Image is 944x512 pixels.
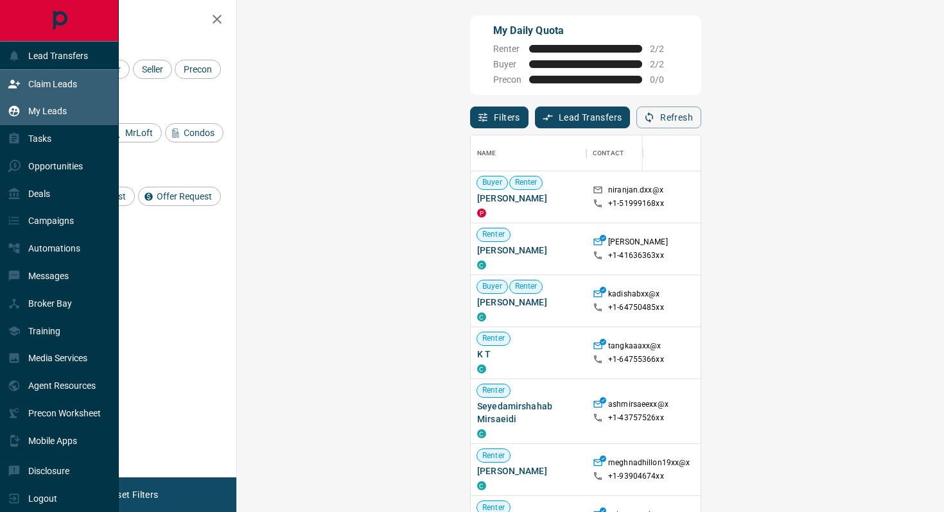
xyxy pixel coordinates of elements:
[477,244,580,257] span: [PERSON_NAME]
[477,296,580,309] span: [PERSON_NAME]
[133,60,172,79] div: Seller
[636,107,701,128] button: Refresh
[477,177,507,188] span: Buyer
[138,187,221,206] div: Offer Request
[471,135,586,171] div: Name
[477,481,486,490] div: condos.ca
[477,348,580,361] span: K T
[493,44,521,54] span: Renter
[98,484,166,506] button: Reset Filters
[535,107,631,128] button: Lead Transfers
[608,250,664,261] p: +1- 41636363xx
[477,192,580,205] span: [PERSON_NAME]
[650,74,678,85] span: 0 / 0
[477,312,486,321] div: condos.ca
[165,123,223,142] div: Condos
[477,135,496,171] div: Name
[477,465,580,477] span: [PERSON_NAME]
[179,128,219,138] span: Condos
[477,429,486,438] div: condos.ca
[608,237,668,250] p: [PERSON_NAME]
[477,260,486,269] div: condos.ca
[608,399,669,413] p: ashmirsaeexx@x
[493,23,678,38] p: My Daily Quota
[477,450,510,461] span: Renter
[470,107,529,128] button: Filters
[477,364,486,373] div: condos.ca
[477,281,507,292] span: Buyer
[477,209,486,218] div: property.ca
[477,229,510,240] span: Renter
[121,128,157,138] span: MrLoft
[477,333,510,344] span: Renter
[608,413,664,423] p: +1- 43757526xx
[175,60,221,79] div: Precon
[608,198,664,209] p: +1- 51999168xx
[510,177,543,188] span: Renter
[477,400,580,425] span: Seyedamirshahab Mirsaeidi
[107,123,162,142] div: MrLoft
[608,341,661,354] p: tangkaaaxx@x
[493,74,521,85] span: Precon
[593,135,624,171] div: Contact
[608,471,664,482] p: +1- 93904674xx
[179,64,216,74] span: Precon
[510,281,543,292] span: Renter
[586,135,689,171] div: Contact
[650,59,678,69] span: 2 / 2
[608,302,664,313] p: +1- 64750485xx
[493,59,521,69] span: Buyer
[41,13,223,28] h2: Filters
[137,64,168,74] span: Seller
[608,185,663,198] p: niranjan.dxx@x
[650,44,678,54] span: 2 / 2
[477,385,510,396] span: Renter
[608,457,690,471] p: meghnadhillon19xx@x
[152,191,216,201] span: Offer Request
[608,289,660,302] p: kadishabxx@x
[608,354,664,365] p: +1- 64755366xx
